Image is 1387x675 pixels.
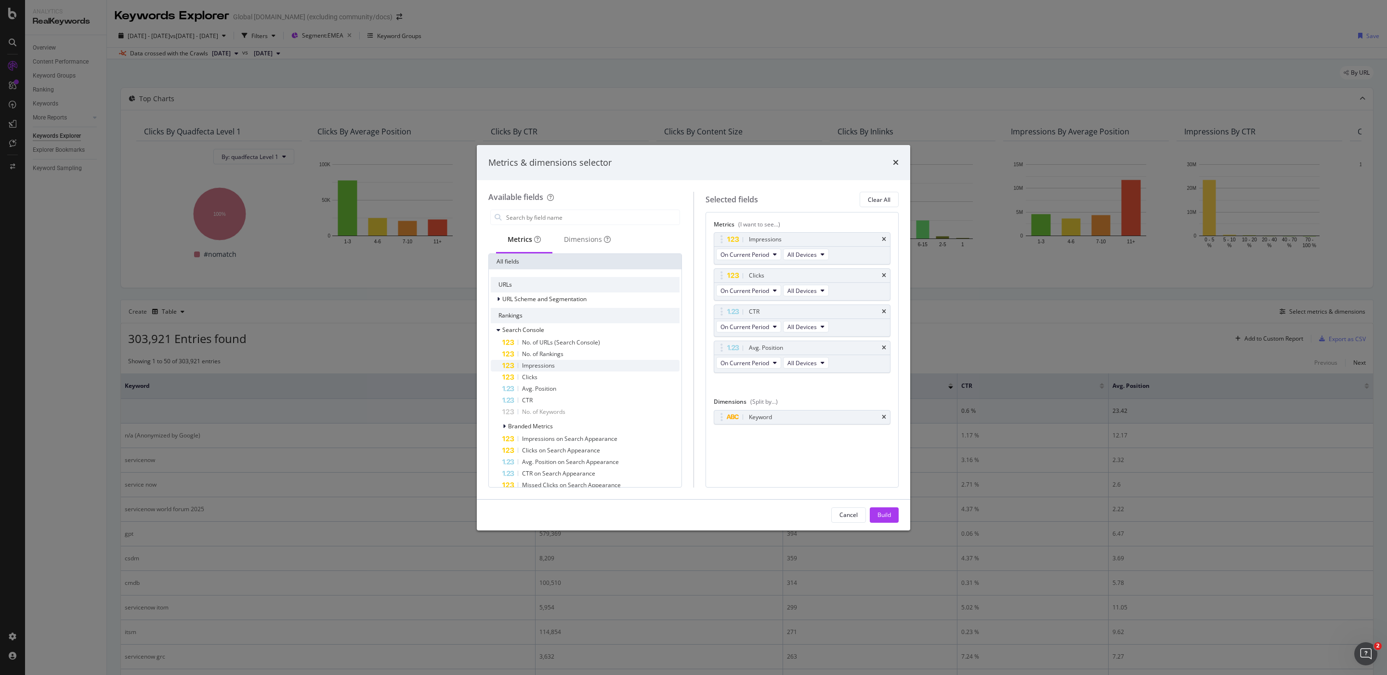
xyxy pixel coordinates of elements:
div: CTR [749,307,759,317]
span: All Devices [787,287,817,295]
div: Available fields [488,192,543,202]
span: No. of URLs (Search Console) [522,338,600,346]
div: Clicks [749,271,764,280]
div: ImpressionstimesOn Current PeriodAll Devices [714,232,891,265]
span: 2 [1374,642,1382,650]
span: All Devices [787,359,817,367]
button: Cancel [831,507,866,523]
div: (I want to see...) [738,220,780,228]
button: On Current Period [716,249,781,260]
span: On Current Period [720,251,769,259]
div: times [882,345,886,351]
span: All Devices [787,251,817,259]
div: times [882,309,886,315]
iframe: Intercom live chat [1354,642,1377,665]
div: Metrics & dimensions selector [488,157,612,169]
button: On Current Period [716,285,781,296]
span: Missed Clicks on Search Appearance [522,481,621,489]
span: Impressions [522,361,555,370]
span: All Devices [787,323,817,331]
div: URLs [491,277,680,292]
span: Impressions on Search Appearance [522,435,617,443]
div: Keywordtimes [714,410,891,424]
div: Avg. Position [749,343,783,353]
div: (Split by...) [750,397,778,406]
span: Avg. Position [522,384,556,393]
div: Selected fields [706,194,758,205]
div: Impressions [749,235,782,244]
div: ClickstimesOn Current PeriodAll Devices [714,268,891,301]
div: times [893,157,899,169]
span: On Current Period [720,287,769,295]
span: No. of Keywords [522,408,565,416]
input: Search by field name [505,210,680,225]
span: On Current Period [720,323,769,331]
span: Avg. Position on Search Appearance [522,458,619,466]
div: Metrics [508,235,541,244]
span: Search Console [502,326,544,334]
div: times [882,237,886,242]
div: Dimensions [714,397,891,410]
span: URL Scheme and Segmentation [502,295,587,303]
div: Keyword [749,412,772,422]
button: All Devices [783,249,829,260]
div: Dimensions [564,235,611,244]
div: Build [877,511,891,519]
button: All Devices [783,357,829,369]
button: All Devices [783,321,829,332]
button: Clear All [860,192,899,207]
div: CTRtimesOn Current PeriodAll Devices [714,304,891,337]
button: On Current Period [716,321,781,332]
div: Rankings [491,308,680,323]
div: times [882,414,886,420]
button: On Current Period [716,357,781,369]
span: CTR on Search Appearance [522,469,595,477]
span: Clicks on Search Appearance [522,446,600,454]
span: CTR [522,396,533,404]
span: On Current Period [720,359,769,367]
span: Clicks [522,373,537,381]
div: Clear All [868,196,890,204]
button: All Devices [783,285,829,296]
div: Avg. PositiontimesOn Current PeriodAll Devices [714,341,891,373]
div: All fields [489,254,681,269]
div: Metrics [714,220,891,232]
div: Cancel [839,511,858,519]
span: No. of Rankings [522,350,563,358]
span: Branded Metrics [508,422,553,430]
div: times [882,273,886,278]
button: Build [870,507,899,523]
div: modal [477,145,910,530]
